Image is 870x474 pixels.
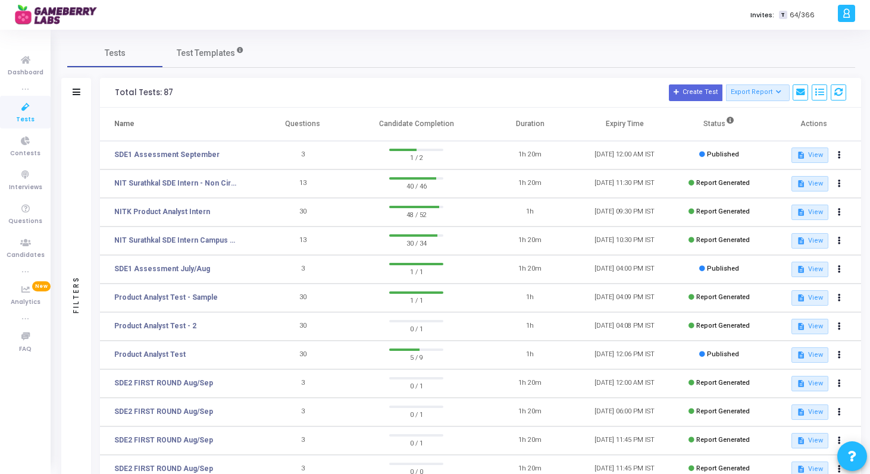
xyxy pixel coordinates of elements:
[791,205,828,220] button: View
[696,464,750,472] span: Report Generated
[114,149,220,160] a: SDE1 Assessment September
[791,290,828,306] button: View
[696,379,750,387] span: Report Generated
[577,312,672,341] td: [DATE] 04:08 PM IST
[114,321,196,331] a: Product Analyst Test - 2
[16,115,35,125] span: Tests
[483,141,577,169] td: 1h 20m
[255,426,350,455] td: 3
[577,426,672,455] td: [DATE] 11:45 PM IST
[750,10,774,20] label: Invites:
[255,369,350,398] td: 3
[32,281,51,291] span: New
[114,235,237,246] a: NIT Surathkal SDE Intern Campus Test
[483,169,577,198] td: 1h 20m
[791,404,828,420] button: View
[791,376,828,391] button: View
[577,284,672,312] td: [DATE] 04:09 PM IST
[8,216,42,227] span: Questions
[577,369,672,398] td: [DATE] 12:00 AM IST
[790,10,815,20] span: 64/366
[114,206,210,217] a: NITK Product Analyst Intern
[389,151,443,163] span: 1 / 2
[100,108,255,141] th: Name
[10,149,40,159] span: Contests
[577,255,672,284] td: [DATE] 04:00 PM IST
[483,369,577,398] td: 1h 20m
[696,179,750,187] span: Report Generated
[791,147,828,163] button: View
[114,263,210,274] a: SDE1 Assessment July/Aug
[766,108,861,141] th: Actions
[483,426,577,455] td: 1h 20m
[114,378,213,388] a: SDE2 FIRST ROUND Aug/Sep
[255,141,350,169] td: 3
[389,294,443,306] span: 1 / 1
[8,68,43,78] span: Dashboard
[797,465,805,473] mat-icon: description
[669,84,722,101] button: Create Test
[11,297,40,307] span: Analytics
[389,408,443,420] span: 0 / 1
[115,88,173,98] div: Total Tests: 87
[696,436,750,444] span: Report Generated
[797,408,805,416] mat-icon: description
[389,351,443,363] span: 5 / 9
[255,198,350,227] td: 30
[483,284,577,312] td: 1h
[797,208,805,216] mat-icon: description
[255,227,350,255] td: 13
[255,398,350,426] td: 3
[797,294,805,302] mat-icon: description
[779,11,787,20] span: T
[389,437,443,448] span: 0 / 1
[15,3,104,27] img: logo
[797,180,805,188] mat-icon: description
[577,398,672,426] td: [DATE] 06:00 PM IST
[483,312,577,341] td: 1h
[114,435,213,445] a: SDE2 FIRST ROUND Aug/Sep
[389,322,443,334] span: 0 / 1
[389,265,443,277] span: 1 / 1
[707,350,739,358] span: Published
[114,292,218,303] a: Product Analyst Test - Sample
[114,463,213,474] a: SDE2 FIRST ROUND Aug/Sep
[791,347,828,363] button: View
[389,237,443,249] span: 30 / 34
[726,84,790,101] button: Export Report
[696,322,750,329] span: Report Generated
[255,255,350,284] td: 3
[255,169,350,198] td: 13
[577,141,672,169] td: [DATE] 12:00 AM IST
[696,407,750,415] span: Report Generated
[71,229,82,360] div: Filters
[797,265,805,274] mat-icon: description
[791,262,828,277] button: View
[114,349,186,360] a: Product Analyst Test
[114,178,237,189] a: NIT Surathkal SDE Intern - Non Circuit
[19,344,32,354] span: FAQ
[797,237,805,245] mat-icon: description
[483,227,577,255] td: 1h 20m
[707,265,739,272] span: Published
[483,255,577,284] td: 1h 20m
[797,322,805,331] mat-icon: description
[389,208,443,220] span: 48 / 52
[483,341,577,369] td: 1h
[577,198,672,227] td: [DATE] 09:30 PM IST
[791,233,828,249] button: View
[255,341,350,369] td: 30
[114,406,213,417] a: SDE2 FIRST ROUND Aug/Sep
[177,47,235,59] span: Test Templates
[9,183,42,193] span: Interviews
[672,108,766,141] th: Status
[707,150,739,158] span: Published
[696,236,750,244] span: Report Generated
[577,108,672,141] th: Expiry Time
[105,47,126,59] span: Tests
[350,108,483,141] th: Candidate Completion
[255,284,350,312] td: 30
[791,176,828,192] button: View
[797,379,805,388] mat-icon: description
[797,437,805,445] mat-icon: description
